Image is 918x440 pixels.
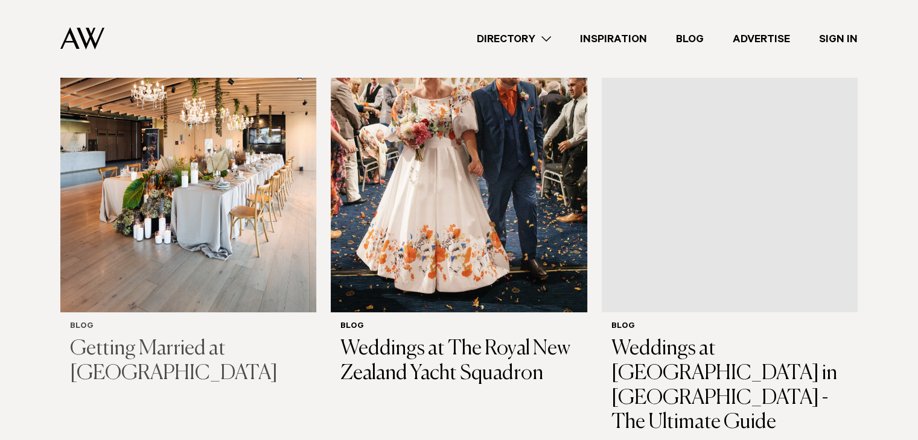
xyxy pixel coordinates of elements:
[566,31,661,47] a: Inspiration
[340,337,577,386] h3: Weddings at The Royal New Zealand Yacht Squadron
[611,337,848,435] h3: Weddings at [GEOGRAPHIC_DATA] in [GEOGRAPHIC_DATA] - The Ultimate Guide
[462,31,566,47] a: Directory
[805,31,872,47] a: Sign In
[611,322,848,332] h6: Blog
[70,337,307,386] h3: Getting Married at [GEOGRAPHIC_DATA]
[70,322,307,332] h6: Blog
[340,322,577,332] h6: Blog
[661,31,718,47] a: Blog
[718,31,805,47] a: Advertise
[60,27,104,49] img: Auckland Weddings Logo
